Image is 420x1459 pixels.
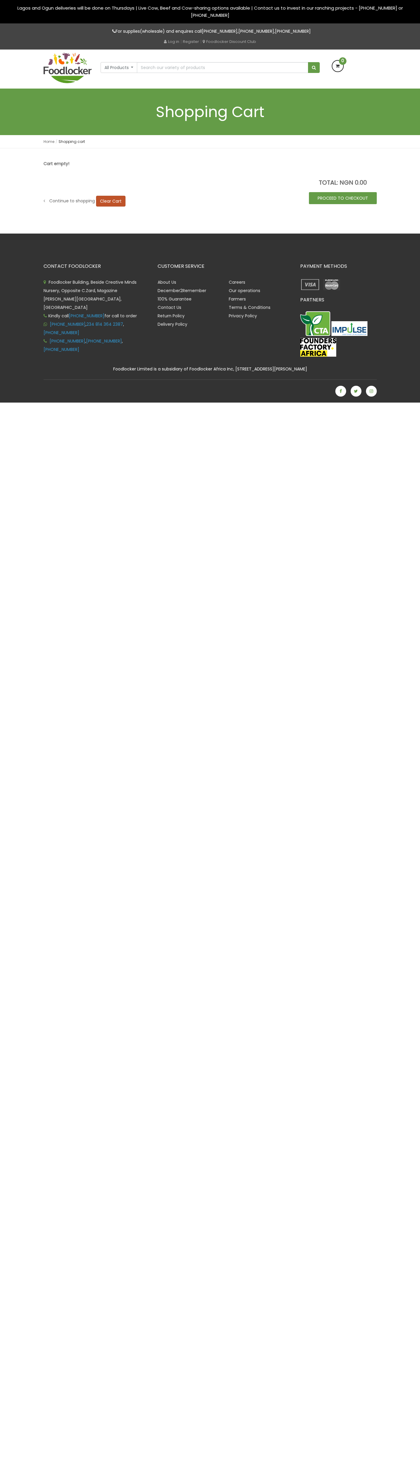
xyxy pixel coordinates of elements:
a: Register [183,39,199,44]
h3: CUSTOMER SERVICE [158,264,291,269]
h3: PARTNERS [300,297,377,303]
a: [PHONE_NUMBER] [44,330,79,336]
span: Lagos and Ogun deliveries will be done on Thursdays | Live Cow, Beef and Cow-sharing options avai... [17,5,403,18]
span: Continue to shopping [49,198,95,204]
a: [PHONE_NUMBER] [238,28,274,34]
span: | [200,38,201,44]
a: Home [44,139,54,144]
p: TOTAL: NGN 0.00 [309,179,377,186]
a: Return Policy [158,313,185,319]
div: Foodlocker Limited is a subsidiary of Foodlocker Africa Inc, [STREET_ADDRESS][PERSON_NAME] [39,366,381,373]
a: 100% Guarantee [158,296,192,302]
a: Privacy Policy [229,313,257,319]
span: Foodlocker Building, Beside Creative Minds Nursery, Opposite C.Zard, Magazine [PERSON_NAME][GEOGR... [44,279,137,310]
span: , , [44,338,123,352]
a: Terms & Conditions [229,304,270,310]
p: For supplies(wholesale) and enquires call , , [44,28,377,35]
a: Delivery Policy [158,321,187,327]
span: , , [44,321,124,336]
a: [PHONE_NUMBER] [50,338,85,344]
span: Kindly call for call to order [44,313,137,319]
h3: PAYMENT METHODS [300,264,377,269]
a: Foodlocker Discount Club [203,39,256,44]
a: [PHONE_NUMBER] [86,338,122,344]
button: All Products [101,62,137,73]
img: FFA [300,338,336,357]
a: Farmers [229,296,246,302]
a: Log in [164,39,179,44]
a: Clear Cart [96,196,125,207]
a: [PHONE_NUMBER] [275,28,311,34]
a: 234 814 364 2387 [86,321,123,327]
span: | [180,38,182,44]
a: Careers [229,279,245,285]
a: [PHONE_NUMBER] [44,346,79,352]
h3: CONTACT FOODLOCKER [44,264,149,269]
a: [PHONE_NUMBER] [202,28,237,34]
img: Impulse [331,321,367,336]
h1: Shopping Cart [44,104,377,120]
a: Continue to shopping [44,198,96,204]
img: FoodLocker [44,53,92,83]
img: CTA [300,311,330,336]
a: [PHONE_NUMBER] [69,313,104,319]
img: payment [300,278,320,291]
a: [PHONE_NUMBER] [50,321,86,327]
a: Contact Us [158,304,181,310]
strong: Cart empty! [44,161,69,167]
img: payment [322,278,342,291]
a: December2Remember [158,288,206,294]
a: PROCEED TO CHECKOUT [309,192,377,204]
span: 0 [339,57,346,65]
a: About Us [158,279,176,285]
a: Our operations [229,288,260,294]
input: Search our variety of products [137,62,308,73]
